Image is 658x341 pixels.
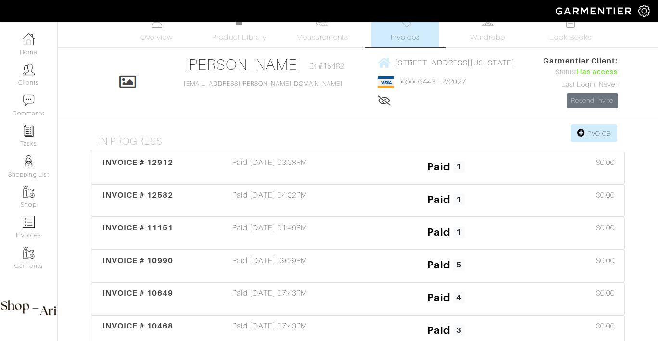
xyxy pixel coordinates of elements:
[102,190,174,200] span: INVOICE # 12582
[537,12,604,47] a: Look Books
[453,292,465,303] span: 4
[151,16,163,28] img: basicinfo-40fd8af6dae0f16599ec9e87c0ef1c0a1fdea2edbe929e3d69a839185d80c458.svg
[596,222,615,234] span: $0.00
[427,291,451,303] span: Paid
[638,5,650,17] img: gear-icon-white-bd11855cb880d31180b6d7d6211b90ccbf57a29d726f0c71d8c61bd08dd39cc2.png
[549,32,592,43] span: Look Books
[551,2,638,19] img: garmentier-logo-header-white-b43fb05a5012e4ada735d5af1a66efaba907eab6374d6393d1fbf88cb4ef424d.png
[400,77,466,86] a: xxxx-6443 - 2/2027
[427,161,451,173] span: Paid
[453,227,465,238] span: 1
[99,136,625,148] h4: In Progress
[23,216,35,228] img: orders-icon-0abe47150d42831381b5fb84f609e132dff9fe21cb692f30cb5eec754e2cba89.png
[212,32,266,43] span: Product Library
[102,223,174,232] span: INVOICE # 11151
[182,255,358,277] div: Paid [DATE] 09:29PM
[184,80,342,87] a: [EMAIL_ADDRESS][PERSON_NAME][DOMAIN_NAME]
[453,325,465,336] span: 3
[23,247,35,259] img: garments-icon-b7da505a4dc4fd61783c78ac3ca0ef83fa9d6f193b1c9dc38574b1d14d53ca28.png
[427,259,451,271] span: Paid
[91,184,625,217] a: INVOICE # 12582 Paid [DATE] 04:02PM Paid 1 $0.00
[91,217,625,250] a: INVOICE # 11151 Paid [DATE] 01:46PM Paid 1 $0.00
[102,158,174,167] span: INVOICE # 12912
[470,32,505,43] span: Wardrobe
[482,16,494,28] img: wardrobe-487a4870c1b7c33e795ec22d11cfc2ed9d08956e64fb3008fe2437562e282088.svg
[427,226,451,238] span: Paid
[453,194,465,205] span: 1
[571,124,617,142] a: Invoice
[102,321,174,330] span: INVOICE # 10468
[206,16,273,43] a: Product Library
[543,79,618,90] div: Last Login: Never
[596,288,615,299] span: $0.00
[543,67,618,77] div: Status:
[453,259,465,271] span: 5
[427,193,451,205] span: Paid
[91,152,625,184] a: INVOICE # 12912 Paid [DATE] 03:08PM Paid 1 $0.00
[596,255,615,266] span: $0.00
[23,155,35,167] img: stylists-icon-eb353228a002819b7ec25b43dbf5f0378dd9e0616d9560372ff212230b889e62.png
[307,61,345,72] span: ID: #15482
[427,324,451,336] span: Paid
[182,288,358,310] div: Paid [DATE] 07:43PM
[378,57,514,69] a: [STREET_ADDRESS][US_STATE]
[123,12,190,47] a: Overview
[577,67,618,77] span: Has access
[289,12,356,47] a: Measurements
[296,32,349,43] span: Measurements
[596,320,615,332] span: $0.00
[391,32,420,43] span: Invoices
[567,93,618,108] a: Resend Invite
[23,33,35,45] img: dashboard-icon-dbcd8f5a0b271acd01030246c82b418ddd0df26cd7fceb0bd07c9910d44c42f6.png
[91,250,625,282] a: INVOICE # 10990 Paid [DATE] 09:29PM Paid 5 $0.00
[596,189,615,201] span: $0.00
[395,58,514,67] span: [STREET_ADDRESS][US_STATE]
[23,125,35,137] img: reminder-icon-8004d30b9f0a5d33ae49ab947aed9ed385cf756f9e5892f1edd6e32f2345188e.png
[371,12,439,47] a: Invoices
[23,63,35,76] img: clients-icon-6bae9207a08558b7cb47a8932f037763ab4055f8c8b6bfacd5dc20c3e0201464.png
[399,16,411,28] img: orders-27d20c2124de7fd6de4e0e44c1d41de31381a507db9b33961299e4e07d508b8c.svg
[543,55,618,67] span: Garmentier Client:
[454,12,521,47] a: Wardrobe
[140,32,173,43] span: Overview
[453,161,465,173] span: 1
[378,76,394,88] img: visa-934b35602734be37eb7d5d7e5dbcd2044c359bf20a24dc3361ca3fa54326a8a7.png
[23,94,35,106] img: comment-icon-a0a6a9ef722e966f86d9cbdc48e553b5cf19dbc54f86b18d962a5391bc8f6eb6.png
[23,186,35,198] img: garments-icon-b7da505a4dc4fd61783c78ac3ca0ef83fa9d6f193b1c9dc38574b1d14d53ca28.png
[565,16,577,28] img: todo-9ac3debb85659649dc8f770b8b6100bb5dab4b48dedcbae339e5042a72dfd3cc.svg
[102,256,174,265] span: INVOICE # 10990
[182,222,358,244] div: Paid [DATE] 01:46PM
[182,157,358,179] div: Paid [DATE] 03:08PM
[91,282,625,315] a: INVOICE # 10649 Paid [DATE] 07:43PM Paid 4 $0.00
[316,16,328,28] img: measurements-466bbee1fd09ba9460f595b01e5d73f9e2bff037440d3c8f018324cb6cdf7a4a.svg
[182,189,358,212] div: Paid [DATE] 04:02PM
[184,56,303,73] a: [PERSON_NAME]
[102,289,174,298] span: INVOICE # 10649
[596,157,615,168] span: $0.00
